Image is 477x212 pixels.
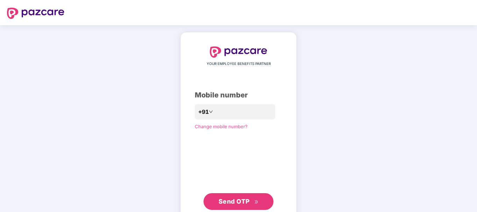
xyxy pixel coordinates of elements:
span: +91 [198,108,209,116]
div: Mobile number [195,90,282,101]
img: logo [7,8,64,19]
a: Change mobile number? [195,124,248,129]
span: double-right [254,200,259,204]
img: logo [210,46,267,58]
span: Send OTP [219,198,250,205]
button: Send OTPdouble-right [204,193,273,210]
span: YOUR EMPLOYEE BENEFITS PARTNER [207,61,271,67]
span: down [209,110,213,114]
